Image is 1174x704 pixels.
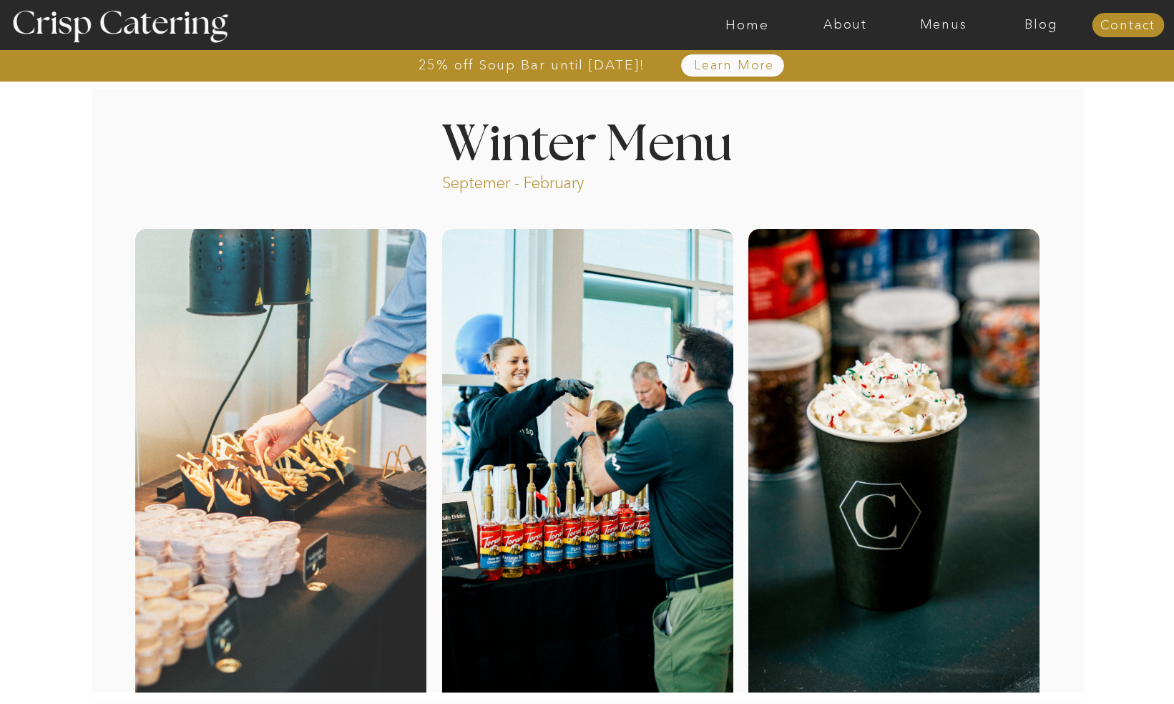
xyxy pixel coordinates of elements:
a: About [796,18,894,32]
h1: Winter Menu [388,120,786,162]
a: Learn More [661,59,808,73]
a: Menus [894,18,992,32]
a: 25% off Soup Bar until [DATE]! [367,58,697,72]
a: Blog [992,18,1090,32]
a: Home [698,18,796,32]
p: Septemer - February [442,172,639,189]
a: Contact [1092,19,1164,33]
